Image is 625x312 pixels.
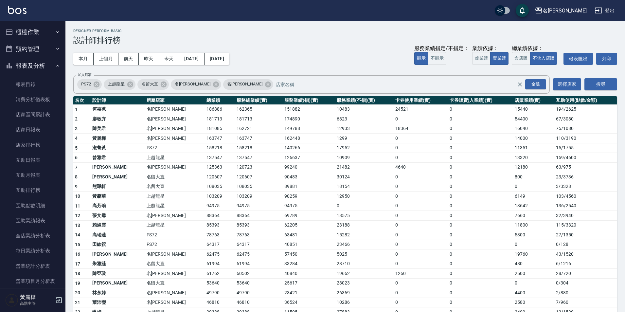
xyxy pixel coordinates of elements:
td: 30124 [335,172,394,182]
a: 營業項目月分析表 [3,274,63,289]
div: 服務業績指定/不指定： [414,45,469,52]
td: 23421 [283,288,335,298]
span: 4 [75,136,78,141]
img: Logo [8,6,27,14]
div: 全選 [525,79,546,89]
td: 137547 [235,153,283,163]
td: 1299 [335,134,394,143]
td: 10483 [335,104,394,114]
td: 120607 [205,172,235,182]
td: 94975 [205,201,235,211]
td: 0 [394,211,448,221]
td: 0 [394,172,448,182]
td: 28710 [335,259,394,269]
td: 1260 [394,269,448,279]
td: 0 [448,259,513,269]
td: 126637 [283,153,335,163]
td: 0 [394,249,448,259]
td: 110 / 3190 [554,134,617,143]
button: 預約管理 [3,41,63,58]
td: 4400 [513,288,554,298]
td: 上越龍星 [145,220,205,230]
button: 昨天 [139,53,159,65]
td: 162448 [283,134,335,143]
p: 高階主管 [20,301,53,306]
button: 選擇店家 [553,78,581,90]
td: 0 [448,278,513,288]
td: 78763 [235,230,283,240]
td: 19760 [513,249,554,259]
td: 0 [335,201,394,211]
td: 120723 [235,162,283,172]
td: 49790 [235,288,283,298]
td: 林永婷 [91,288,145,298]
td: 陳美君 [91,124,145,134]
span: 13 [75,223,80,228]
td: 54400 [513,114,554,124]
td: 淑菁黃 [91,143,145,153]
td: 0 [513,240,554,249]
td: 0 [448,240,513,249]
button: 實業績 [490,52,509,65]
td: 朱雅莛 [91,259,145,269]
td: 0 [448,211,513,221]
th: 總業績 [205,96,235,105]
th: 服務業績(不指)(實) [335,96,394,105]
td: 陳亞璇 [91,269,145,279]
td: 0 [394,220,448,230]
td: 21482 [335,162,394,172]
td: 75 / 1080 [554,124,617,134]
button: 前天 [118,53,139,65]
td: 57450 [283,249,335,259]
h5: 黃麗樺 [20,294,53,301]
span: 12 [75,213,80,218]
input: 店家名稱 [274,79,528,90]
td: 17952 [335,143,394,153]
td: PS72 [145,240,205,249]
td: 158218 [235,143,283,153]
td: 15282 [335,230,394,240]
button: 虛業績 [472,52,491,65]
td: 0 [394,259,448,269]
td: 0 [394,201,448,211]
td: 53640 [205,278,235,288]
td: 13320 [513,153,554,163]
button: Open [524,78,547,91]
div: 名[PERSON_NAME] [543,7,587,15]
td: 4640 [394,162,448,172]
td: 6 / 1216 [554,259,617,269]
td: 27 / 1350 [554,230,617,240]
td: 108035 [235,182,283,192]
td: 33284 [283,259,335,269]
td: 194 / 2625 [554,104,617,114]
span: 15 [75,242,80,247]
td: 63481 [283,230,335,240]
td: 62205 [283,220,335,230]
td: 162721 [235,124,283,134]
td: 10909 [335,153,394,163]
td: 葉沛瑩 [91,298,145,307]
td: 28 / 720 [554,269,617,279]
td: 0 [448,201,513,211]
td: 11800 [513,220,554,230]
td: 67 / 3080 [554,114,617,124]
td: 43 / 1520 [554,249,617,259]
td: 高瑞蓮 [91,230,145,240]
span: 8 [75,174,78,179]
td: 15440 [513,104,554,114]
td: 名[PERSON_NAME] [145,124,205,134]
td: 85393 [205,220,235,230]
button: 本月 [73,53,94,65]
td: 0 [513,182,554,192]
td: 0 [448,230,513,240]
span: 2 [75,116,78,121]
td: 賴淑雲 [91,220,145,230]
td: 40840 [283,269,335,279]
td: 0 [448,182,513,192]
td: 0 [448,114,513,124]
td: 90483 [283,172,335,182]
td: 曾雅君 [91,153,145,163]
td: 名[PERSON_NAME] [145,288,205,298]
td: 0 [448,249,513,259]
th: 互助使用(點數/金額) [554,96,617,105]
